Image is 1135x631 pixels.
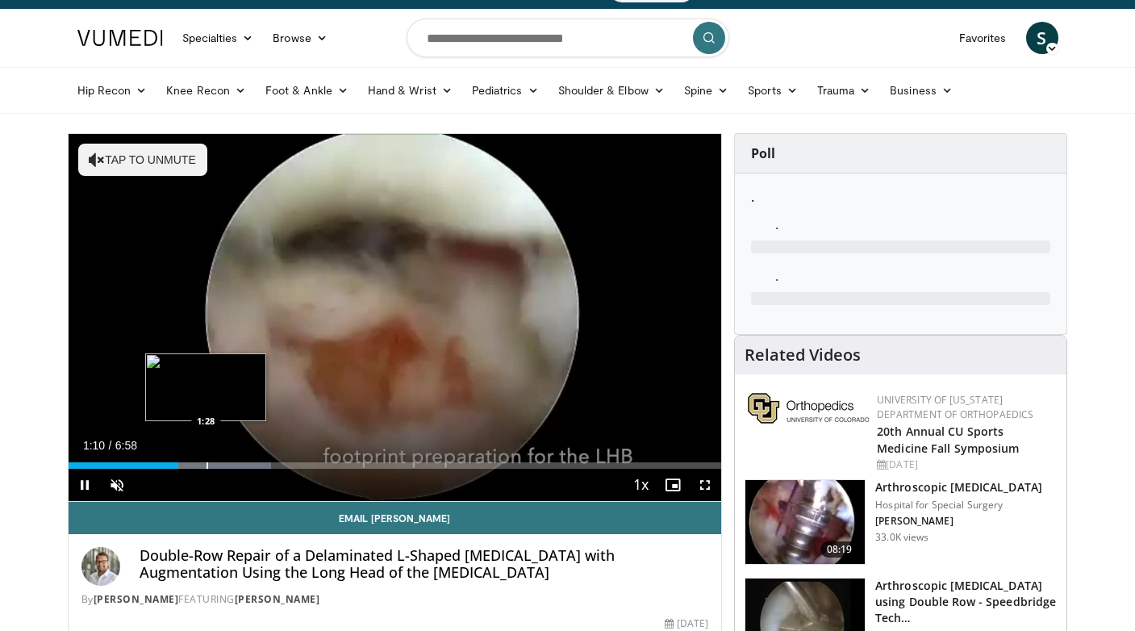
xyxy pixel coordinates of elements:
button: Fullscreen [689,469,721,501]
a: [PERSON_NAME] [235,592,320,606]
a: Shoulder & Elbow [549,74,674,107]
p: Hospital for Special Surgery [875,499,1042,512]
p: 33.0K views [875,531,928,544]
p: [PERSON_NAME] [875,515,1042,528]
div: [DATE] [665,616,708,631]
a: Favorites [949,22,1016,54]
dd: . [763,215,1062,234]
div: Progress Bar [69,462,722,469]
a: Hand & Wrist [358,74,462,107]
button: Pause [69,469,101,501]
a: Knee Recon [156,74,256,107]
a: Specialties [173,22,264,54]
input: Search topics, interventions [407,19,729,57]
span: 08:19 [820,541,859,558]
h3: Arthroscopic [MEDICAL_DATA] [875,479,1042,495]
a: [PERSON_NAME] [94,592,179,606]
img: 10051_3.png.150x105_q85_crop-smart_upscale.jpg [745,480,865,564]
img: Avatar [81,547,120,586]
img: image.jpeg [145,353,266,421]
button: Enable picture-in-picture mode [657,469,689,501]
span: 1:10 [83,439,105,452]
a: Hip Recon [68,74,157,107]
div: [DATE] [877,458,1054,472]
video-js: Video Player [69,134,722,502]
div: By FEATURING [81,592,709,607]
h3: Arthroscopic [MEDICAL_DATA] using Double Row - Speedbridge Tech… [875,578,1057,626]
h6: . [751,190,1050,205]
a: Browse [263,22,337,54]
span: 6:58 [115,439,137,452]
a: Foot & Ankle [256,74,358,107]
a: 20th Annual CU Sports Medicine Fall Symposium [877,424,1019,456]
a: 08:19 Arthroscopic [MEDICAL_DATA] Hospital for Special Surgery [PERSON_NAME] 33.0K views [745,479,1057,565]
a: Trauma [807,74,881,107]
h4: Double-Row Repair of a Delaminated L-Shaped [MEDICAL_DATA] with Augmentation Using the Long Head ... [140,547,709,582]
button: Tap to unmute [78,144,207,176]
img: 355603a8-37da-49b6-856f-e00d7e9307d3.png.150x105_q85_autocrop_double_scale_upscale_version-0.2.png [748,393,869,424]
a: S [1026,22,1058,54]
a: Business [880,74,962,107]
dd: . [763,266,1062,286]
a: University of [US_STATE] Department of Orthopaedics [877,393,1033,421]
button: Playback Rate [624,469,657,501]
strong: Poll [751,144,775,162]
a: Email [PERSON_NAME] [69,502,722,534]
span: / [109,439,112,452]
button: Unmute [101,469,133,501]
h4: Related Videos [745,345,861,365]
a: Spine [674,74,738,107]
a: Sports [738,74,807,107]
a: Pediatrics [462,74,549,107]
img: VuMedi Logo [77,30,163,46]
